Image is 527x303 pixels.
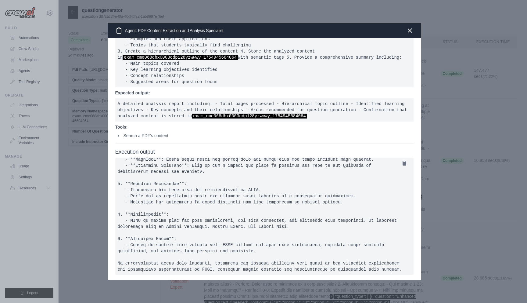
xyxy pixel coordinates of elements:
h4: Execution output [115,149,414,155]
li: Search a PDF's content [118,133,414,139]
pre: ### Loremip do SITA (Consec Adipiscinge Sedd Eiusmo) 7. **Temporincidi ut LABO**: - ETDO ma a eni... [115,158,414,275]
strong: Tools: [115,125,128,130]
span: exam_cme068dhx0003cdp128yzwwwy_1754945684064 [123,55,238,60]
span: exam_cme068dhx0003cdp128yzwwwy_1754945684064 [192,114,307,119]
pre: A detailed analysis report including: - Total pages processed - Hierarchical topic outline - Iden... [115,98,414,122]
pre: Extract and analyze content from the PDF at to prepare for intelligent question generation. Steps... [115,3,414,87]
h3: Agent: PDF Content Extraction and Analysis Specialist [115,27,224,34]
strong: Expected output: [115,90,150,95]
